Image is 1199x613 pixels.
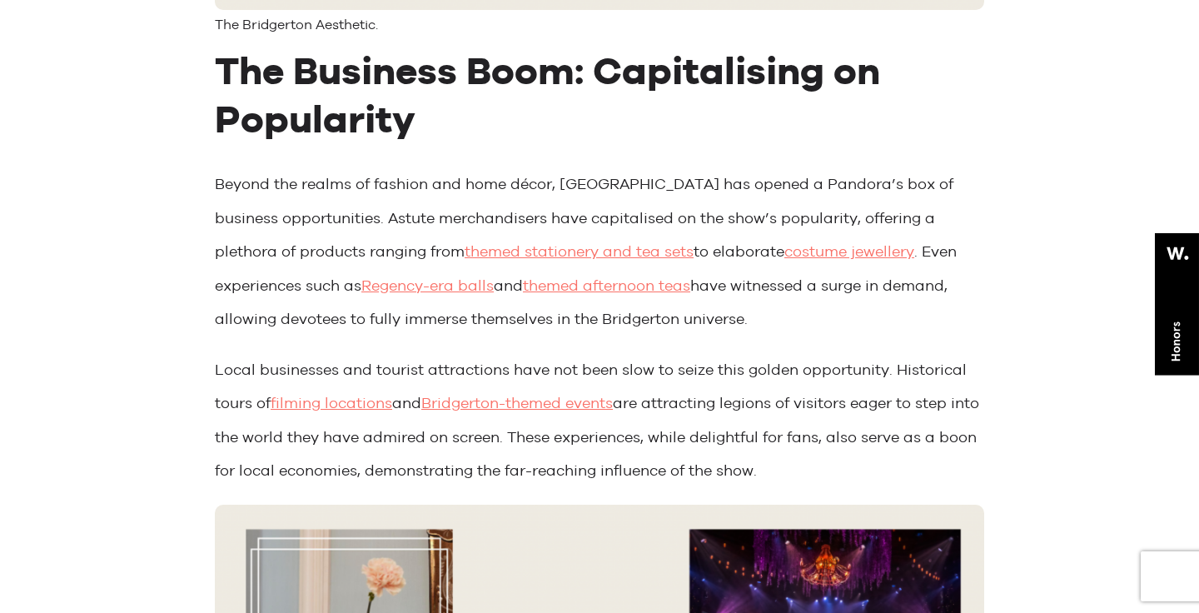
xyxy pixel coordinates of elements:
[361,277,494,294] a: Regency-era balls
[215,17,984,33] figcaption: The Bridgerton Aesthetic.
[421,394,613,411] a: Bridgerton-themed events
[523,277,690,294] a: themed afternoon teas
[465,242,694,260] a: themed stationery and tea sets
[215,47,984,142] h2: The Business Boom: Capitalising on Popularity
[215,167,984,336] p: Beyond the realms of fashion and home décor, [GEOGRAPHIC_DATA] has opened a Pandora’s box of busi...
[271,394,392,411] a: filming locations
[215,353,984,488] p: Local businesses and tourist attractions have not been slow to seize this golden opportunity. His...
[784,242,914,260] a: costume jewellery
